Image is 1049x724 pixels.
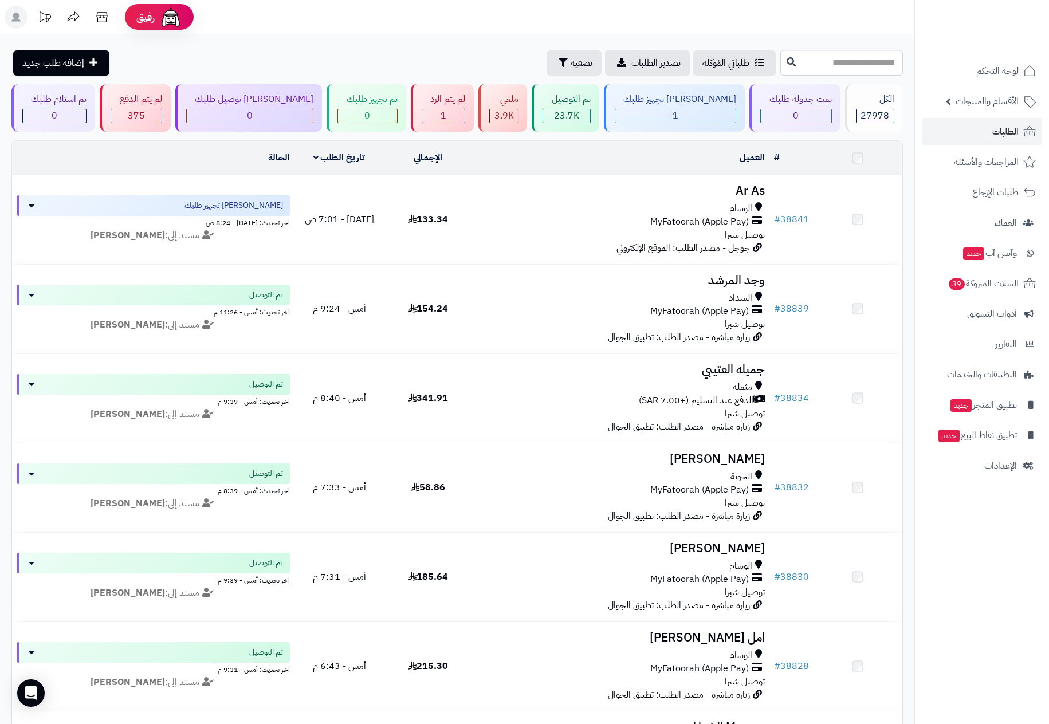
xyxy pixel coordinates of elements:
span: مثملة [733,381,752,394]
span: 58.86 [411,481,445,494]
strong: [PERSON_NAME] [91,497,165,510]
span: توصيل شبرا [725,675,765,688]
span: التقارير [995,336,1017,352]
span: [DATE] - 7:01 ص [305,213,374,226]
span: تطبيق نقاط البيع [937,427,1017,443]
div: اخر تحديث: [DATE] - 8:24 ص [17,216,290,228]
span: # [774,302,780,316]
div: مسند إلى: [8,318,298,332]
a: أدوات التسويق [922,300,1042,328]
div: ملغي [489,93,518,106]
span: الوسام [729,649,752,662]
span: # [774,391,780,405]
span: 1 [441,109,446,123]
div: [PERSON_NAME] توصيل طلبك [186,93,313,106]
span: تم التوصيل [249,557,283,569]
div: اخر تحديث: أمس - 9:39 م [17,573,290,585]
a: طلباتي المُوكلة [693,50,776,76]
button: تصفية [547,50,602,76]
a: ملغي 3.9K [476,84,529,132]
a: الإعدادات [922,452,1042,479]
span: تطبيق المتجر [949,397,1017,413]
div: تمت جدولة طلبك [760,93,831,106]
div: 0 [338,109,396,123]
span: جديد [950,399,972,412]
a: تم التوصيل 23.7K [529,84,601,132]
span: [PERSON_NAME] تجهيز طلبك [184,200,283,211]
span: تم التوصيل [249,468,283,479]
img: logo-2.png [971,29,1038,53]
span: 27978 [861,109,889,123]
span: جوجل - مصدر الطلب: الموقع الإلكتروني [616,241,750,255]
span: وآتس آب [962,245,1017,261]
span: MyFatoorah (Apple Pay) [650,573,749,586]
div: اخر تحديث: أمس - 11:26 م [17,305,290,317]
span: 1 [673,109,678,123]
a: الحالة [268,151,290,164]
a: #38832 [774,481,809,494]
span: المراجعات والأسئلة [954,154,1019,170]
a: التطبيقات والخدمات [922,361,1042,388]
span: 341.91 [408,391,448,405]
a: [PERSON_NAME] توصيل طلبك 0 [173,84,324,132]
span: زيارة مباشرة - مصدر الطلب: تطبيق الجوال [608,330,750,344]
div: مسند إلى: [8,676,298,689]
span: تم التوصيل [249,647,283,658]
a: إضافة طلب جديد [13,50,109,76]
span: 23.7K [554,109,579,123]
h3: جميله العتيبي [477,363,764,376]
span: زيارة مباشرة - مصدر الطلب: تطبيق الجوال [608,509,750,523]
a: العملاء [922,209,1042,237]
span: # [774,570,780,584]
div: تم التوصيل [543,93,590,106]
div: مسند إلى: [8,408,298,421]
h3: [PERSON_NAME] [477,453,764,466]
a: طلبات الإرجاع [922,179,1042,206]
div: مسند إلى: [8,229,298,242]
span: تصفية [571,56,592,70]
strong: [PERSON_NAME] [91,407,165,421]
span: السداد [729,292,752,305]
span: زيارة مباشرة - مصدر الطلب: تطبيق الجوال [608,599,750,612]
span: # [774,659,780,673]
h3: Ar As [477,184,764,198]
strong: [PERSON_NAME] [91,586,165,600]
img: ai-face.png [159,6,182,29]
strong: [PERSON_NAME] [91,318,165,332]
span: 375 [128,109,145,123]
span: زيارة مباشرة - مصدر الطلب: تطبيق الجوال [608,688,750,702]
div: 0 [761,109,831,123]
span: تم التوصيل [249,289,283,301]
a: تم استلام طلبك 0 [9,84,97,132]
a: #38830 [774,570,809,584]
div: 0 [23,109,86,123]
span: 3.9K [494,109,514,123]
a: تاريخ الطلب [313,151,366,164]
div: [PERSON_NAME] تجهيز طلبك [615,93,736,106]
a: الإجمالي [414,151,442,164]
span: # [774,213,780,226]
a: التقارير [922,330,1042,358]
a: السلات المتروكة39 [922,270,1042,297]
a: [PERSON_NAME] تجهيز طلبك 1 [602,84,747,132]
a: لم يتم الدفع 375 [97,84,172,132]
span: 0 [247,109,253,123]
a: تطبيق المتجرجديد [922,391,1042,419]
div: Open Intercom Messenger [17,679,45,707]
a: تمت جدولة طلبك 0 [747,84,842,132]
div: 1 [615,109,736,123]
span: MyFatoorah (Apple Pay) [650,662,749,675]
div: مسند إلى: [8,497,298,510]
span: 154.24 [408,302,448,316]
span: MyFatoorah (Apple Pay) [650,305,749,318]
span: أدوات التسويق [967,306,1017,322]
span: MyFatoorah (Apple Pay) [650,215,749,229]
div: 23748 [543,109,590,123]
a: الطلبات [922,118,1042,145]
span: 39 [949,278,965,290]
span: 215.30 [408,659,448,673]
div: اخر تحديث: أمس - 8:39 م [17,484,290,496]
h3: امل [PERSON_NAME] [477,631,764,644]
span: MyFatoorah (Apple Pay) [650,483,749,497]
span: السلات المتروكة [948,276,1019,292]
